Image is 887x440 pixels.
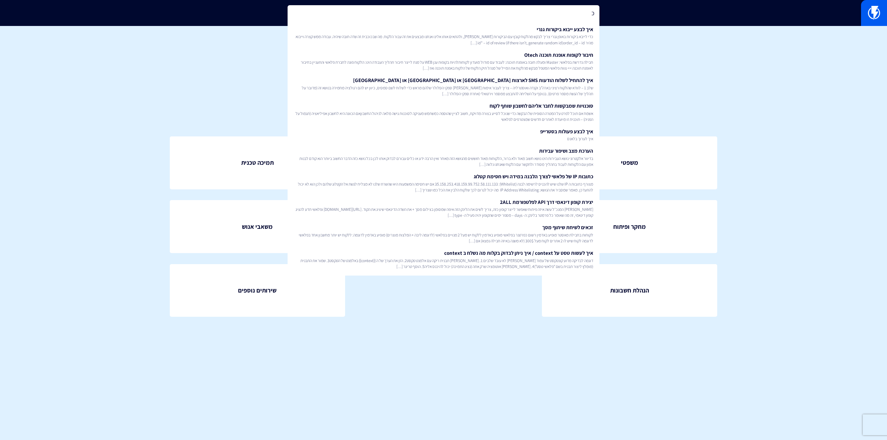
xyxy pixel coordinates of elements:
a: משפטי [542,136,717,189]
a: הערכת מצב ושיפור עבירותבדיוור אלקטרוני נושא העבירות הינו נושא חשוב מאוד ולא ברור, הלקוחות מאוד חו... [291,144,596,170]
span: שירותים נוספים [238,286,276,295]
span: לקוחות בחבילת מאסטר מופיע באדמין רשום כפרטנר בפלאשי מופיע באדמין ללקוח יש מעל 2 מנויים בפלאשי (לד... [294,232,593,244]
input: חיפוש מהיר... [288,5,599,21]
a: תמיכה טכנית [170,136,345,189]
span: [PERSON_NAME] המנכ״ל עשה איזה פיתוח שאפשר לייצר קופון כזה, צריך לשים את הלינק הזה איפה שמסומן בצי... [294,206,593,218]
a: איך לבצע פעולות בסטרייפאיך לערוך בלאנס [291,125,596,145]
a: איך לבצע ייבוא ביקורות גנריכדי לייבא ביקורות באופן גנרי צריך לבקש מהלקוח קובץ עם הביקורות [PERSON... [291,23,596,48]
span: חבילה נדרשת בפלאשי: Master ומעלה חובה באופנת תוכנה: לעבוד עם מודול מועדון לקוחותלהיות בקופות ענן ... [294,59,593,71]
span: אשמח אם תוכל לפרט על המטרה הסופית של הבקשה כדי שנוכל לסייע בצורה מדויקת, חשוב לציין שהוספה כמשתמש... [294,110,593,122]
span: משאבי אנוש [242,222,273,231]
a: זכאים לשיחת שיתוף מסךלקוחות בחבילת מאסטר מופיע באדמין רשום כפרטנר בפלאשי מופיע באדמין ללקוח יש מע... [291,221,596,246]
a: איך להתחיל לשלוח הודעות SMS לארצות [GEOGRAPHIC_DATA] או [GEOGRAPHIC_DATA] או [GEOGRAPHIC_DATA]שלב... [291,74,596,99]
h1: מנהל ידע ארגוני [10,36,877,50]
a: סוכנויות שמבקשות לחבר אליהם לחשבון שותף לקוחאשמח אם תוכל לפרט על המטרה הסופית של הבקשה כדי שנוכל ... [291,99,596,125]
a: כתובות IP של פלאשי לצורך הלבנה במידה ויש חסימת קטלוגמצורף כתובות ה IP שלנו שיש להכניס לרשימה לבנה... [291,170,596,196]
a: הנהלת חשבונות [542,264,717,317]
span: הנהלת חשבונות [610,286,649,295]
a: שירותים נוספים [170,264,345,317]
span: שלב 1 – לוודא שהלקוח רציני בארה”ב וקנדה ואוסטרליה – צריך לעבור אימות [PERSON_NAME] ספקי הסלולר של... [294,85,593,97]
a: מחקר ופיתוח [542,200,717,253]
a: יצירת קופון דינאמי דרך API לפלטפורמת 2ALL[PERSON_NAME] המנכ״ל עשה איזה פיתוח שאפשר לייצר קופון כז... [291,196,596,221]
span: תמיכה טכנית [241,158,274,167]
span: בדיוור אלקטרוני נושא העבירות הינו נושא חשוב מאוד ולא ברור, הלקוחות מאוד חוששים מהנושא הזה מאחר וא... [294,155,593,167]
a: חיבור לקופות אופנת תוכנה Otechחבילה נדרשת בפלאשי: Master ומעלה חובה באופנת תוכנה: לעבוד עם מודול ... [291,48,596,74]
span: מצורף כתובות ה IP שלנו שיש להכניס לרשימה לבנה (Whitelist): 35.158.253.418.159.99.752.58.111.133 א... [294,181,593,193]
p: צוות פלאשי היקר , כאן תוכלו למצוא נהלים ותשובות לכל תפקיד בארגון שלנו שיעזרו לכם להצליח. [10,57,877,69]
a: משאבי אנוש [170,200,345,253]
a: איך לעשות טסט על context / איך ניתן לבדוק בקלות מה נשלח ב contextדוגמה לבדיקה מדוע קונטקסט של עמו... [291,246,596,272]
span: משפטי [621,158,638,167]
span: איך לערוך בלאנס [294,136,593,142]
span: דוגמה לבדיקה מדוע קונטקסט של עמוד [PERSON_NAME] לא עובד שלבים:1. [PERSON_NAME] תבנית ריקה עם אלמנ... [294,258,593,269]
span: מחקר ופיתוח [613,222,646,231]
span: כדי לייבא ביקורות באופן גנרי צריך לבקש מהלקוח קובץ עם הביקורות [PERSON_NAME], ולהתאים אותו אלינו ... [294,34,593,45]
